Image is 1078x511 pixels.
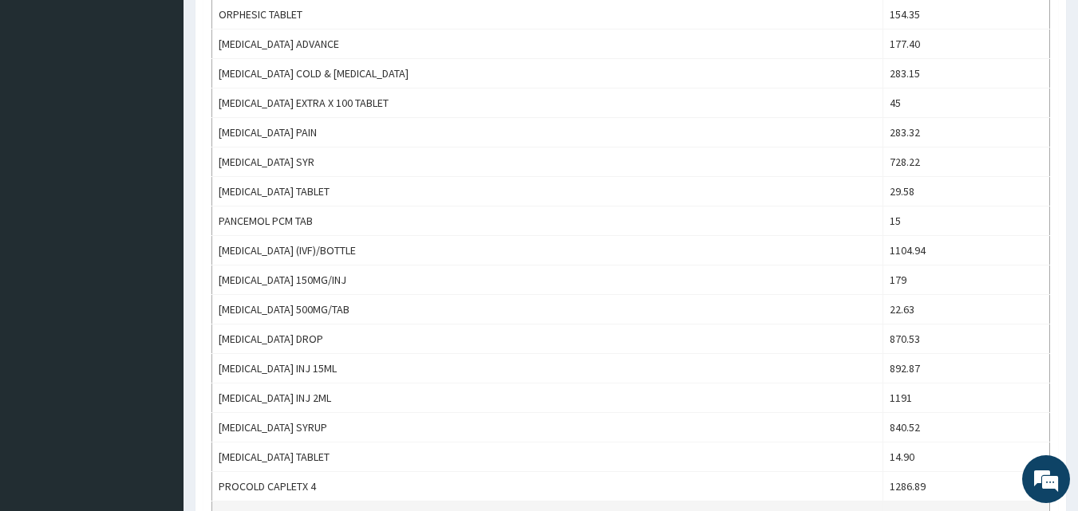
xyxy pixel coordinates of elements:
td: 14.90 [883,442,1050,472]
td: [MEDICAL_DATA] INJ 2ML [212,383,883,413]
td: [MEDICAL_DATA] COLD & [MEDICAL_DATA] [212,59,883,88]
td: [MEDICAL_DATA] ADVANCE [212,29,883,59]
td: 1104.94 [883,236,1050,265]
td: 892.87 [883,354,1050,383]
td: [MEDICAL_DATA] 150MG/INJ [212,265,883,295]
td: 1286.89 [883,472,1050,501]
td: 1191 [883,383,1050,413]
td: 177.40 [883,29,1050,59]
span: We're online! [93,154,220,315]
td: 15 [883,206,1050,236]
td: 45 [883,88,1050,118]
td: [MEDICAL_DATA] SYRUP [212,413,883,442]
td: [MEDICAL_DATA] 500MG/TAB [212,295,883,324]
img: d_794563401_company_1708531726252_794563401 [30,80,65,120]
td: 283.15 [883,59,1050,88]
td: [MEDICAL_DATA] INJ 15ML [212,354,883,383]
td: 840.52 [883,413,1050,442]
td: [MEDICAL_DATA] EXTRA X 100 TABLET [212,88,883,118]
td: [MEDICAL_DATA] DROP [212,324,883,354]
div: Chat with us now [83,89,268,110]
td: [MEDICAL_DATA] PAIN [212,118,883,147]
td: [MEDICAL_DATA] (IVF)/BOTTLE [212,236,883,265]
td: [MEDICAL_DATA] TABLET [212,442,883,472]
td: PROCOLD CAPLETX 4 [212,472,883,501]
td: PANCEMOL PCM TAB [212,206,883,236]
td: 870.53 [883,324,1050,354]
td: 22.63 [883,295,1050,324]
td: 283.32 [883,118,1050,147]
td: 728.22 [883,147,1050,177]
textarea: Type your message and hit 'Enter' [8,341,304,397]
td: [MEDICAL_DATA] SYR [212,147,883,177]
td: 29.58 [883,177,1050,206]
td: [MEDICAL_DATA] TABLET [212,177,883,206]
div: Minimize live chat window [262,8,300,46]
td: 179 [883,265,1050,295]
